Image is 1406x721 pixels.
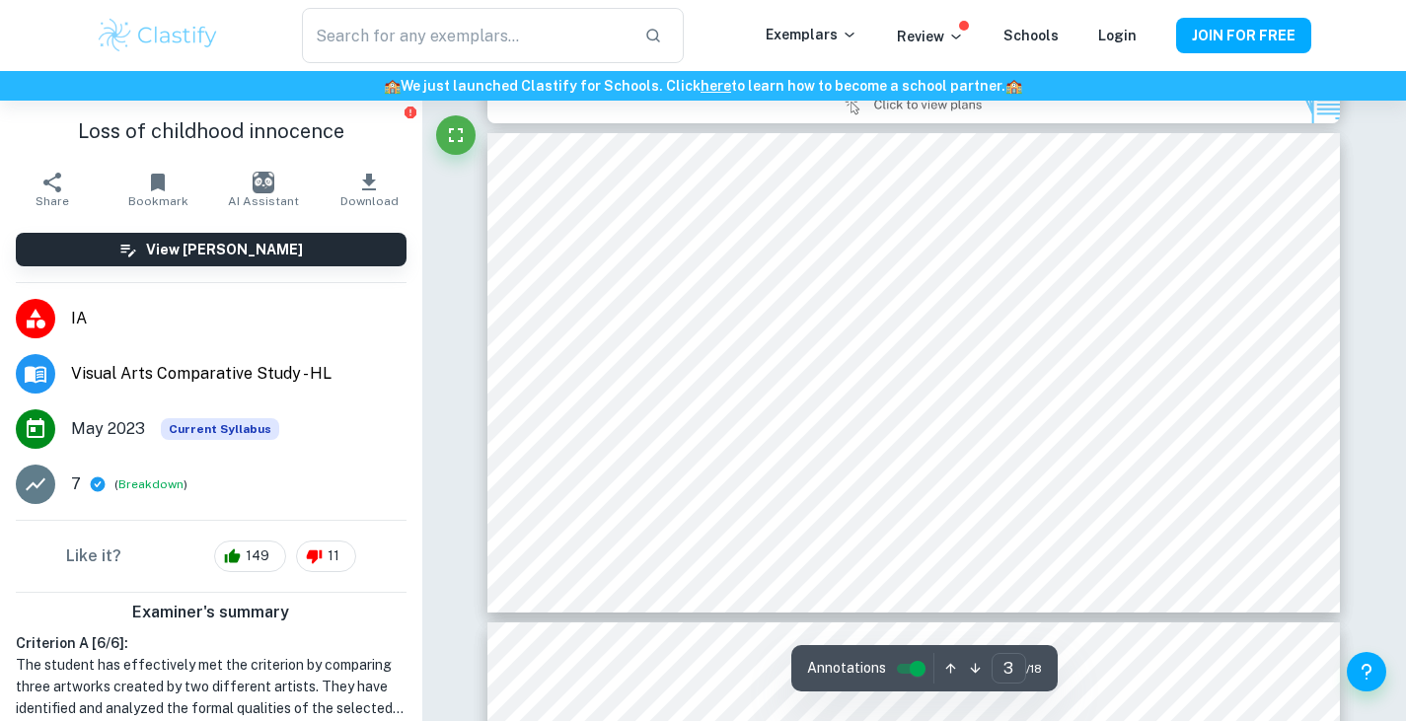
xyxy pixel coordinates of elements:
[302,8,628,63] input: Search for any exemplars...
[71,362,407,386] span: Visual Arts Comparative Study - HL
[317,546,350,566] span: 11
[4,75,1402,97] h6: We just launched Clastify for Schools. Click to learn how to become a school partner.
[1176,18,1311,53] button: JOIN FOR FREE
[1003,28,1059,43] a: Schools
[384,78,401,94] span: 🏫
[253,172,274,193] img: AI Assistant
[71,417,145,441] span: May 2023
[16,632,407,654] h6: Criterion A [ 6 / 6 ]:
[1347,652,1386,691] button: Help and Feedback
[114,475,187,494] span: ( )
[96,16,221,55] img: Clastify logo
[128,194,188,208] span: Bookmark
[404,105,418,119] button: Report issue
[766,24,857,45] p: Exemplars
[211,162,317,217] button: AI Assistant
[701,78,731,94] a: here
[161,418,279,440] span: Current Syllabus
[71,472,81,496] p: 7
[118,475,184,493] button: Breakdown
[897,26,964,47] p: Review
[161,418,279,440] div: This exemplar is based on the current syllabus. Feel free to refer to it for inspiration/ideas wh...
[296,541,356,572] div: 11
[340,194,399,208] span: Download
[8,601,414,624] h6: Examiner's summary
[1005,78,1022,94] span: 🏫
[1098,28,1137,43] a: Login
[228,194,299,208] span: AI Assistant
[146,239,303,260] h6: View [PERSON_NAME]
[71,307,407,330] span: IA
[36,194,69,208] span: Share
[1026,660,1042,678] span: / 18
[106,162,211,217] button: Bookmark
[66,544,121,568] h6: Like it?
[16,233,407,266] button: View [PERSON_NAME]
[16,654,407,719] h1: The student has effectively met the criterion by comparing three artworks created by two differen...
[436,115,476,155] button: Fullscreen
[16,116,407,146] h1: Loss of childhood innocence
[317,162,422,217] button: Download
[807,658,886,679] span: Annotations
[214,541,286,572] div: 149
[235,546,280,566] span: 149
